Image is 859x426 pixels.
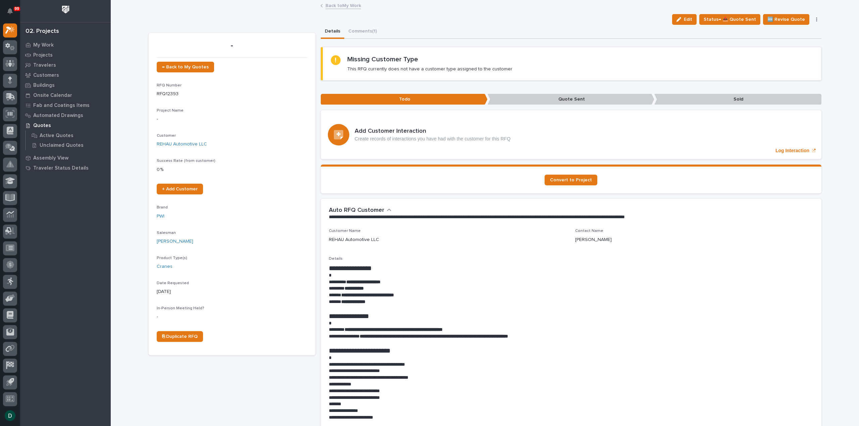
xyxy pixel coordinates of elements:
p: Assembly View [33,155,68,161]
h2: Auto RFQ Customer [329,207,384,214]
p: This RFQ currently does not have a customer type assigned to the customer [347,66,512,72]
p: Travelers [33,62,56,68]
span: Details [329,257,343,261]
button: Status→ 📤 Quote Sent [699,14,760,25]
p: Create records of interactions you have had with the customer for this RFQ [355,136,511,142]
a: [PERSON_NAME] [157,238,193,245]
button: Notifications [3,4,17,18]
a: Projects [20,50,111,60]
a: + Add Customer [157,184,203,194]
h3: Add Customer Interaction [355,128,511,135]
span: 🆕 Revise Quote [767,15,805,23]
span: Convert to Project [550,178,592,182]
p: Todo [321,94,488,105]
img: Workspace Logo [59,3,72,16]
p: - [157,41,307,51]
span: Customer Name [329,229,361,233]
span: Product Type(s) [157,256,187,260]
p: Projects [33,52,53,58]
p: REHAU Automotive LLC [329,236,379,243]
a: Customers [20,70,111,80]
span: Project Name [157,109,184,113]
p: [PERSON_NAME] [575,236,612,243]
p: - [157,313,307,320]
a: Quotes [20,120,111,130]
a: Assembly View [20,153,111,163]
a: Onsite Calendar [20,90,111,100]
a: Unclaimed Quotes [26,140,111,150]
button: users-avatar [3,409,17,423]
a: Automated Drawings [20,110,111,120]
p: Automated Drawings [33,113,83,119]
p: 99 [15,6,19,11]
span: Contact Name [575,229,603,233]
span: Salesman [157,231,176,235]
a: Travelers [20,60,111,70]
span: In-Person Meeting Held? [157,306,204,310]
a: ⎘ Duplicate RFQ [157,331,203,342]
p: Quote Sent [488,94,654,105]
div: Notifications99 [8,8,17,19]
a: My Work [20,40,111,50]
button: Auto RFQ Customer [329,207,392,214]
p: 0 % [157,166,307,173]
span: Brand [157,205,168,209]
div: 02. Projects [26,28,59,35]
a: Active Quotes [26,131,111,140]
h2: Missing Customer Type [347,55,418,63]
p: Customers [33,72,59,78]
p: My Work [33,42,54,48]
button: Edit [672,14,697,25]
a: Convert to Project [545,175,597,185]
p: - [157,116,307,123]
span: ← Back to My Quotes [162,65,209,69]
a: PWI [157,213,164,220]
span: + Add Customer [162,187,198,191]
a: ← Back to My Quotes [157,62,214,72]
a: Fab and Coatings Items [20,100,111,110]
a: Log Interaction [321,110,821,159]
a: Cranes [157,263,172,270]
a: Traveler Status Details [20,163,111,173]
span: Success Rate (from customer) [157,159,215,163]
button: Comments (1) [344,25,381,39]
span: RFQ Number [157,83,182,87]
button: 🆕 Revise Quote [763,14,809,25]
p: Active Quotes [40,133,73,139]
p: Fab and Coatings Items [33,103,90,109]
p: [DATE] [157,288,307,295]
p: Sold [654,94,821,105]
button: Details [321,25,344,39]
a: Back toMy Work [325,1,361,9]
p: Log Interaction [775,148,809,154]
p: Traveler Status Details [33,165,89,171]
a: Buildings [20,80,111,90]
span: Date Requested [157,281,189,285]
p: Onsite Calendar [33,93,72,99]
span: ⎘ Duplicate RFQ [162,334,198,339]
span: Status→ 📤 Quote Sent [704,15,756,23]
span: Edit [684,16,692,22]
a: REHAU Automotive LLC [157,141,207,148]
p: Buildings [33,82,55,88]
p: RFQ12393 [157,90,307,98]
span: Customer [157,134,176,138]
p: Unclaimed Quotes [40,142,84,148]
p: Quotes [33,123,51,129]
